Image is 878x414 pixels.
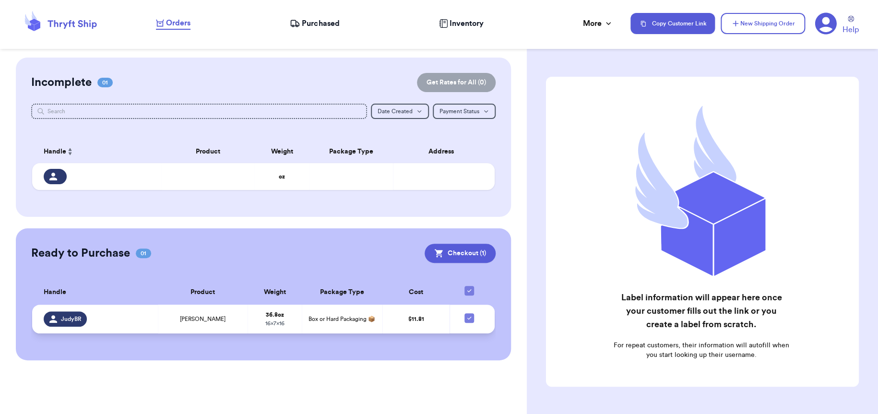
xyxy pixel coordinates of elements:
[265,320,284,326] span: 16 x 7 x 16
[254,140,310,163] th: Weight
[613,341,790,360] p: For repeat customers, their information will autofill when you start looking up their username.
[31,75,92,90] h2: Incomplete
[97,78,113,87] span: 01
[842,16,859,35] a: Help
[290,18,339,29] a: Purchased
[136,248,151,258] span: 01
[156,17,190,30] a: Orders
[439,18,484,29] a: Inventory
[166,17,190,29] span: Orders
[371,104,429,119] button: Date Created
[302,280,382,305] th: Package Type
[630,13,715,34] button: Copy Customer Link
[158,280,248,305] th: Product
[31,246,130,261] h2: Ready to Purchase
[31,104,367,119] input: Search
[433,104,496,119] button: Payment Status
[417,73,496,92] button: Get Rates for All (0)
[265,312,284,318] strong: 36.8 oz
[613,291,790,331] h2: Label information will appear here once your customer fills out the link or you create a label fr...
[583,18,613,29] div: More
[309,140,393,163] th: Package Type
[408,316,424,322] span: $ 11.81
[180,315,225,323] span: [PERSON_NAME]
[279,174,285,179] strong: oz
[450,18,484,29] span: Inventory
[393,140,495,163] th: Address
[162,140,254,163] th: Product
[302,18,339,29] span: Purchased
[842,24,859,35] span: Help
[439,108,479,114] span: Payment Status
[248,280,301,305] th: Weight
[44,147,66,157] span: Handle
[308,316,375,322] span: Box or Hard Packaging 📦
[44,287,66,297] span: Handle
[378,108,413,114] span: Date Created
[425,244,496,263] button: Checkout (1)
[721,13,805,34] button: New Shipping Order
[61,315,81,323] span: JudyBR
[382,280,450,305] th: Cost
[66,146,74,157] button: Sort ascending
